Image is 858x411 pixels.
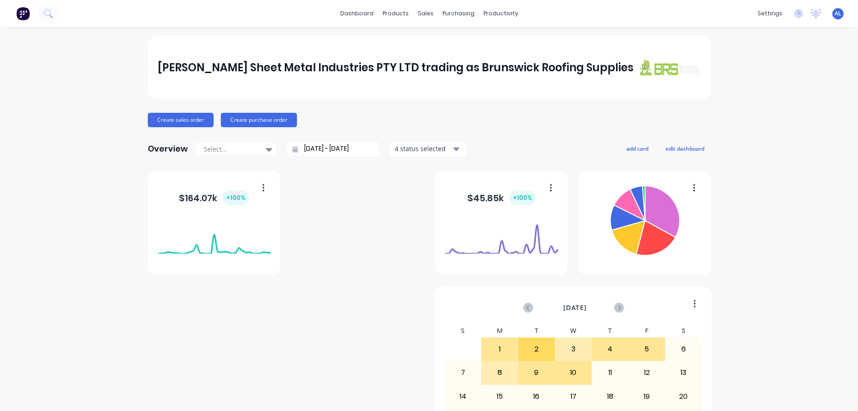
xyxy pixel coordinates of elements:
div: 5 [629,338,665,360]
div: [PERSON_NAME] Sheet Metal Industries PTY LTD trading as Brunswick Roofing Supplies [158,59,634,77]
img: J A Sheet Metal Industries PTY LTD trading as Brunswick Roofing Supplies [637,59,700,76]
div: $ 164.07k [179,190,249,205]
div: 1 [482,338,518,360]
img: Factory [16,7,30,20]
div: 16 [519,385,555,408]
div: $ 45.85k [467,190,536,205]
div: 6 [666,338,702,360]
button: edit dashboard [660,143,710,154]
div: purchasing [438,7,479,20]
div: 14 [445,385,481,408]
div: F [628,324,665,337]
span: AL [835,9,841,18]
div: 13 [666,361,702,384]
div: 11 [592,361,628,384]
div: Overview [148,140,188,158]
button: Create purchase order [221,113,297,127]
a: dashboard [336,7,378,20]
div: S [445,324,482,337]
div: 4 [592,338,628,360]
button: 4 status selected [390,142,466,156]
div: 12 [629,361,665,384]
div: settings [753,7,787,20]
div: 4 status selected [395,144,452,153]
div: S [665,324,702,337]
div: 8 [482,361,518,384]
div: 3 [555,338,591,360]
button: Create sales order [148,113,214,127]
div: 15 [482,385,518,408]
div: 17 [555,385,591,408]
div: T [518,324,555,337]
div: 18 [592,385,628,408]
div: W [555,324,592,337]
div: 19 [629,385,665,408]
button: add card [621,143,654,154]
div: 10 [555,361,591,384]
div: 7 [445,361,481,384]
div: 20 [666,385,702,408]
div: 9 [519,361,555,384]
div: + 100 % [509,190,536,205]
div: 2 [519,338,555,360]
div: sales [413,7,438,20]
div: M [481,324,518,337]
div: T [592,324,629,337]
div: + 100 % [223,190,249,205]
div: productivity [479,7,523,20]
span: [DATE] [563,303,587,313]
div: products [378,7,413,20]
